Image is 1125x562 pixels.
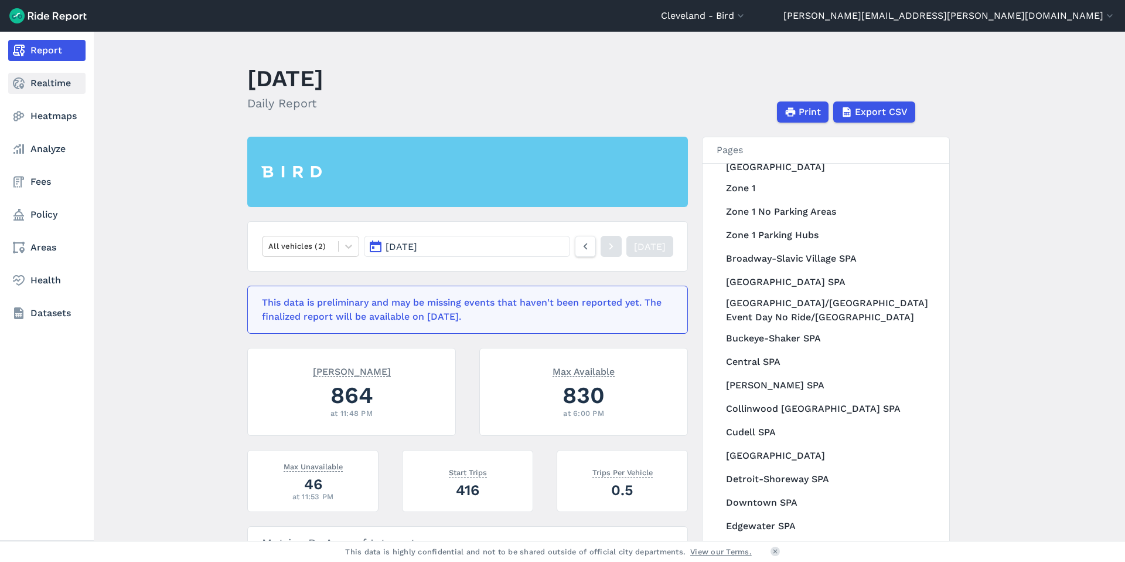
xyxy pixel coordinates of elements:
h3: Pages [703,137,949,164]
a: Edgewater SPA [719,514,935,538]
a: Buckeye-Shaker SPA [719,327,935,350]
a: Health [8,270,86,291]
a: [GEOGRAPHIC_DATA]/[GEOGRAPHIC_DATA] Event Day No Ride/[GEOGRAPHIC_DATA] [719,294,935,327]
a: Downtown SPA [719,491,935,514]
span: Max Unavailable [284,460,343,472]
button: Print [777,101,829,123]
a: Heatmaps [8,106,86,127]
a: Euclid Green SPA [719,538,935,561]
span: Print [799,105,821,119]
a: [DATE] [626,236,673,257]
a: Realtime [8,73,86,94]
a: Areas [8,237,86,258]
button: Cleveland - Bird [661,9,746,23]
img: Bird [261,166,322,178]
a: Analyze [8,138,86,160]
div: 416 [417,480,519,500]
div: at 6:00 PM [494,408,673,419]
div: 830 [494,379,673,411]
a: Zone 1 Parking Hubs [719,224,935,247]
div: This data is preliminary and may be missing events that haven't been reported yet. The finalized ... [262,296,666,324]
h2: Daily Report [247,94,323,112]
a: Fees [8,171,86,192]
div: at 11:48 PM [262,408,441,419]
a: Cudell SPA [719,421,935,444]
a: [GEOGRAPHIC_DATA] [719,444,935,468]
div: at 11:53 PM [262,491,364,502]
a: [PERSON_NAME] SPA [719,374,935,397]
h1: [DATE] [247,62,323,94]
a: Zone 1 [719,177,935,200]
a: Policy [8,204,86,225]
button: [PERSON_NAME][EMAIL_ADDRESS][PERSON_NAME][DOMAIN_NAME] [783,9,1116,23]
span: [PERSON_NAME] [313,365,391,377]
a: Central SPA [719,350,935,374]
a: Zone 1 No Parking Areas [719,200,935,224]
a: Datasets [8,303,86,324]
div: 0.5 [571,480,673,500]
h3: Metrics By Area of Interest [248,527,687,560]
span: Trips Per Vehicle [592,466,653,478]
button: Export CSV [833,101,915,123]
div: 46 [262,474,364,495]
a: Report [8,40,86,61]
button: [DATE] [364,236,570,257]
span: Export CSV [855,105,908,119]
a: Collinwood [GEOGRAPHIC_DATA] SPA [719,397,935,421]
img: Ride Report [9,8,87,23]
span: [DATE] [386,241,417,252]
span: Max Available [553,365,615,377]
span: Start Trips [449,466,487,478]
div: 864 [262,379,441,411]
a: View our Terms. [690,546,752,557]
a: [GEOGRAPHIC_DATA] SPA [719,270,935,294]
a: Broadway-Slavic Village SPA [719,247,935,270]
a: Detroit-Shoreway SPA [719,468,935,491]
